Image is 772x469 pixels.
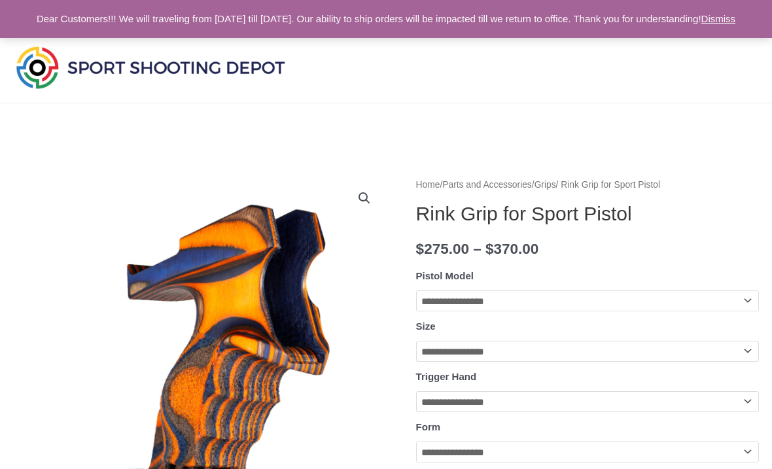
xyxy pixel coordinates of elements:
[416,180,440,190] a: Home
[353,186,376,210] a: View full-screen image gallery
[485,241,494,257] span: $
[473,241,482,257] span: –
[416,371,477,382] label: Trigger Hand
[416,241,425,257] span: $
[485,241,538,257] bdi: 370.00
[442,180,532,190] a: Parts and Accessories
[701,13,736,24] a: Dismiss
[535,180,556,190] a: Grips
[416,321,436,332] label: Size
[416,241,469,257] bdi: 275.00
[416,421,441,432] label: Form
[416,202,759,226] h1: Rink Grip for Sport Pistol
[13,43,288,92] img: Sport Shooting Depot
[416,270,474,281] label: Pistol Model
[416,177,759,194] nav: Breadcrumb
